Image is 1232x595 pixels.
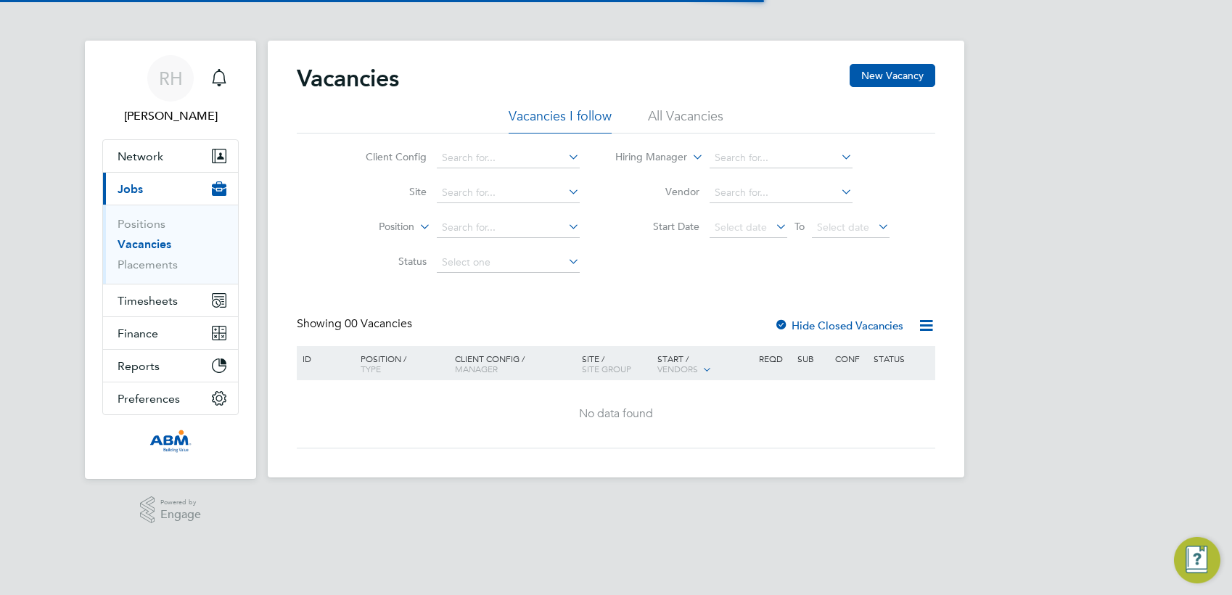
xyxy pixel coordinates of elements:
input: Select one [437,253,580,273]
span: Reports [118,359,160,373]
span: Type [361,363,381,374]
span: Jobs [118,182,143,196]
label: Vendor [616,185,699,198]
input: Search for... [437,148,580,168]
span: Select date [817,221,869,234]
label: Site [343,185,427,198]
span: Rea Hill [102,107,239,125]
img: abm-technical-logo-retina.png [149,430,192,453]
input: Search for... [437,218,580,238]
span: Timesheets [118,294,178,308]
input: Search for... [437,183,580,203]
button: Network [103,140,238,172]
button: Timesheets [103,284,238,316]
nav: Main navigation [85,41,256,479]
input: Search for... [710,183,853,203]
span: Engage [160,509,201,521]
input: Search for... [710,148,853,168]
span: Finance [118,327,158,340]
div: Position / [350,346,451,381]
span: Vendors [657,363,698,374]
div: Showing [297,316,415,332]
label: Hide Closed Vacancies [774,319,903,332]
a: RH[PERSON_NAME] [102,55,239,125]
a: Go to home page [102,430,239,453]
div: Start / [654,346,755,382]
div: Conf [831,346,869,371]
span: RH [159,69,183,88]
span: Network [118,149,163,163]
button: New Vacancy [850,64,935,87]
div: Jobs [103,205,238,284]
label: Start Date [616,220,699,233]
h2: Vacancies [297,64,399,93]
div: Client Config / [451,346,578,381]
div: No data found [299,406,933,422]
label: Status [343,255,427,268]
div: Sub [794,346,831,371]
span: 00 Vacancies [345,316,412,331]
span: Manager [455,363,498,374]
span: Select date [715,221,767,234]
button: Reports [103,350,238,382]
span: To [790,217,809,236]
span: Site Group [582,363,631,374]
label: Hiring Manager [604,150,687,165]
div: ID [299,346,350,371]
div: Site / [578,346,654,381]
a: Placements [118,258,178,271]
li: All Vacancies [648,107,723,134]
button: Jobs [103,173,238,205]
div: Reqd [755,346,793,371]
button: Engage Resource Center [1174,537,1220,583]
span: Preferences [118,392,180,406]
a: Powered byEngage [140,496,202,524]
label: Position [331,220,414,234]
span: Powered by [160,496,201,509]
a: Positions [118,217,165,231]
label: Client Config [343,150,427,163]
button: Finance [103,317,238,349]
li: Vacancies I follow [509,107,612,134]
div: Status [870,346,933,371]
button: Preferences [103,382,238,414]
a: Vacancies [118,237,171,251]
